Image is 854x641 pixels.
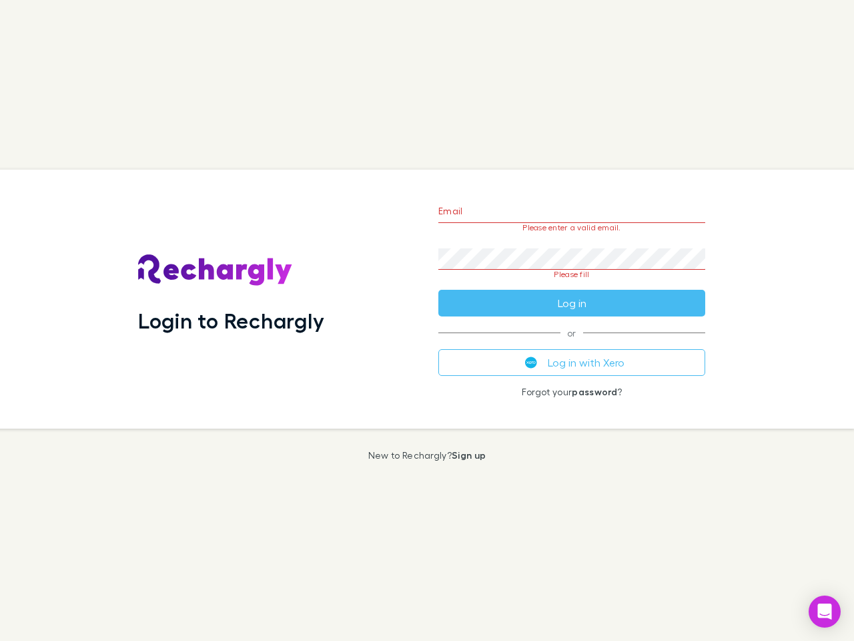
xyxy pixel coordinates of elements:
button: Log in with Xero [438,349,705,376]
img: Xero's logo [525,357,537,369]
a: password [572,386,617,397]
p: Please enter a valid email. [438,223,705,232]
p: Forgot your ? [438,387,705,397]
img: Rechargly's Logo [138,254,293,286]
p: Please fill [438,270,705,279]
button: Log in [438,290,705,316]
h1: Login to Rechargly [138,308,324,333]
div: Open Intercom Messenger [809,596,841,628]
span: or [438,333,705,333]
a: Sign up [452,449,486,461]
p: New to Rechargly? [368,450,486,461]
